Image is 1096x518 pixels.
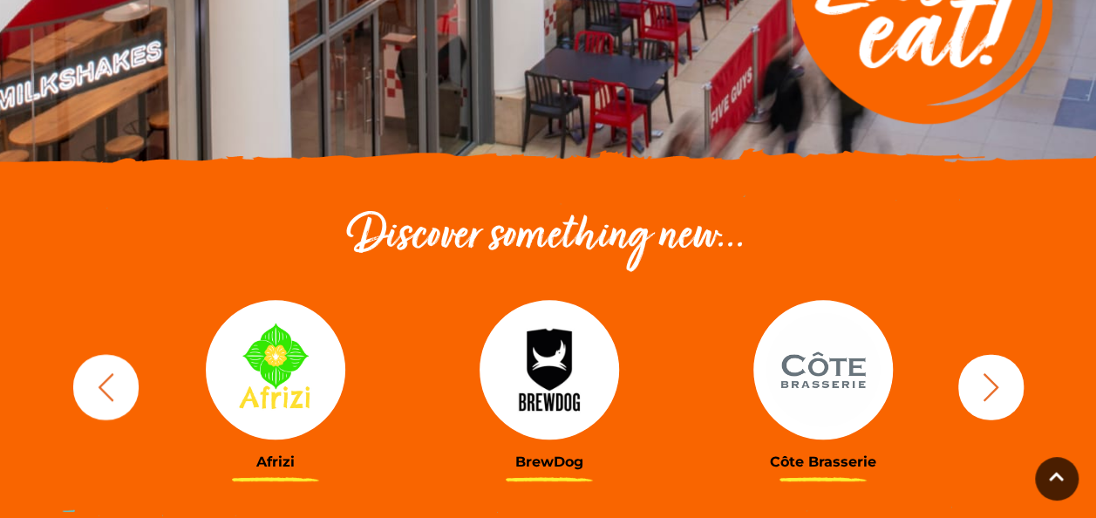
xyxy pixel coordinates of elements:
[152,453,399,470] h3: Afrizi
[425,300,673,470] a: BrewDog
[699,300,947,470] a: Côte Brasserie
[65,209,1032,265] h2: Discover something new...
[425,453,673,470] h3: BrewDog
[152,300,399,470] a: Afrizi
[699,453,947,470] h3: Côte Brasserie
